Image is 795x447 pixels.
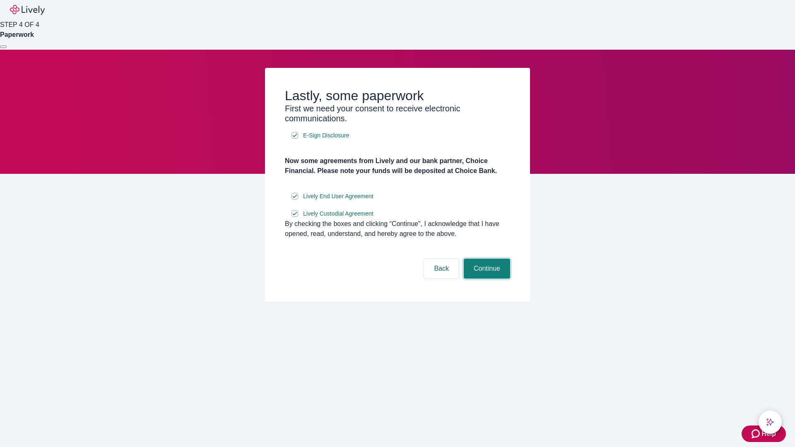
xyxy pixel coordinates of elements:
[464,259,510,279] button: Continue
[303,192,373,201] span: Lively End User Agreement
[766,418,774,426] svg: Lively AI Assistant
[303,209,373,218] span: Lively Custodial Agreement
[285,156,510,176] h4: Now some agreements from Lively and our bank partner, Choice Financial. Please note your funds wi...
[742,425,786,442] button: Zendesk support iconHelp
[10,5,45,15] img: Lively
[285,88,510,103] h2: Lastly, some paperwork
[301,209,375,219] a: e-sign disclosure document
[301,130,351,141] a: e-sign disclosure document
[424,259,459,279] button: Back
[285,103,510,123] h3: First we need your consent to receive electronic communications.
[285,219,510,239] div: By checking the boxes and clicking “Continue", I acknowledge that I have opened, read, understand...
[759,411,782,434] button: chat
[752,429,761,439] svg: Zendesk support icon
[301,191,375,202] a: e-sign disclosure document
[303,131,349,140] span: E-Sign Disclosure
[761,429,776,439] span: Help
